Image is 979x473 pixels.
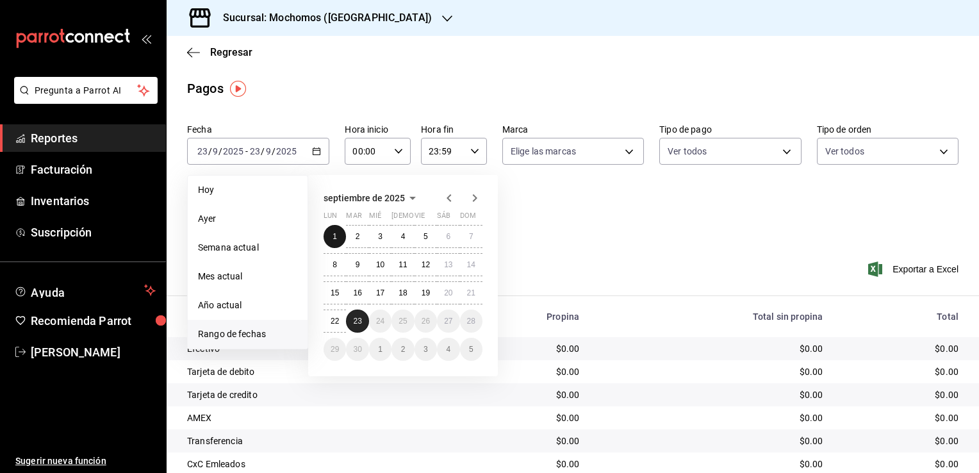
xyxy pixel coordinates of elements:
span: Ayuda [31,283,139,298]
abbr: martes [346,212,361,225]
abbr: 3 de septiembre de 2025 [378,232,383,241]
abbr: 13 de septiembre de 2025 [444,260,452,269]
button: 18 de septiembre de 2025 [391,281,414,304]
span: Elige las marcas [511,145,576,158]
span: / [208,146,212,156]
abbr: viernes [415,212,425,225]
button: 19 de septiembre de 2025 [415,281,437,304]
div: $0.00 [600,411,823,424]
div: $0.00 [843,388,958,401]
input: ---- [222,146,244,156]
abbr: 17 de septiembre de 2025 [376,288,384,297]
div: $0.00 [843,365,958,378]
span: Mes actual [198,270,297,283]
abbr: 18 de septiembre de 2025 [399,288,407,297]
abbr: lunes [324,212,337,225]
div: $0.00 [843,411,958,424]
span: / [272,146,276,156]
button: 4 de septiembre de 2025 [391,225,414,248]
abbr: 9 de septiembre de 2025 [356,260,360,269]
button: 7 de septiembre de 2025 [460,225,482,248]
label: Fecha [187,125,329,134]
input: -- [265,146,272,156]
button: 14 de septiembre de 2025 [460,253,482,276]
abbr: 25 de septiembre de 2025 [399,317,407,326]
label: Hora inicio [345,125,411,134]
abbr: 14 de septiembre de 2025 [467,260,475,269]
span: Sugerir nueva función [15,454,156,468]
abbr: 1 de septiembre de 2025 [333,232,337,241]
button: 1 de octubre de 2025 [369,338,391,361]
span: Ver todos [668,145,707,158]
h3: Sucursal: Mochomos ([GEOGRAPHIC_DATA]) [213,10,432,26]
div: $0.00 [600,458,823,470]
div: CxC Emleados [187,458,436,470]
span: Regresar [210,46,252,58]
span: Rango de fechas [198,328,297,341]
label: Tipo de pago [659,125,801,134]
span: Hoy [198,183,297,197]
abbr: 12 de septiembre de 2025 [422,260,430,269]
div: Total [843,311,958,322]
button: 22 de septiembre de 2025 [324,310,346,333]
abbr: 8 de septiembre de 2025 [333,260,337,269]
button: 23 de septiembre de 2025 [346,310,368,333]
label: Tipo de orden [817,125,958,134]
input: -- [212,146,218,156]
abbr: 7 de septiembre de 2025 [469,232,473,241]
label: Hora fin [421,125,487,134]
button: Pregunta a Parrot AI [14,77,158,104]
span: septiembre de 2025 [324,193,405,203]
button: Tooltip marker [230,81,246,97]
button: septiembre de 2025 [324,190,420,206]
div: $0.00 [600,342,823,355]
button: 9 de septiembre de 2025 [346,253,368,276]
button: 21 de septiembre de 2025 [460,281,482,304]
span: - [245,146,248,156]
span: Inventarios [31,192,156,210]
abbr: 5 de septiembre de 2025 [424,232,428,241]
button: 8 de septiembre de 2025 [324,253,346,276]
input: -- [249,146,261,156]
button: 16 de septiembre de 2025 [346,281,368,304]
abbr: 11 de septiembre de 2025 [399,260,407,269]
button: Regresar [187,46,252,58]
span: Ayer [198,212,297,226]
button: 3 de octubre de 2025 [415,338,437,361]
span: Año actual [198,299,297,312]
button: 27 de septiembre de 2025 [437,310,459,333]
button: Exportar a Excel [871,261,958,277]
div: $0.00 [843,435,958,447]
abbr: 29 de septiembre de 2025 [331,345,339,354]
button: 15 de septiembre de 2025 [324,281,346,304]
abbr: 28 de septiembre de 2025 [467,317,475,326]
button: 2 de octubre de 2025 [391,338,414,361]
span: Reportes [31,129,156,147]
div: Tarjeta de credito [187,388,436,401]
button: 24 de septiembre de 2025 [369,310,391,333]
abbr: 24 de septiembre de 2025 [376,317,384,326]
input: -- [197,146,208,156]
abbr: 22 de septiembre de 2025 [331,317,339,326]
button: 3 de septiembre de 2025 [369,225,391,248]
div: Pagos [187,79,224,98]
div: $0.00 [457,411,579,424]
input: ---- [276,146,297,156]
abbr: 30 de septiembre de 2025 [353,345,361,354]
abbr: 21 de septiembre de 2025 [467,288,475,297]
a: Pregunta a Parrot AI [9,93,158,106]
div: $0.00 [600,365,823,378]
abbr: 4 de septiembre de 2025 [401,232,406,241]
abbr: jueves [391,212,467,225]
div: $0.00 [457,458,579,470]
button: 5 de octubre de 2025 [460,338,482,361]
abbr: 15 de septiembre de 2025 [331,288,339,297]
div: $0.00 [457,388,579,401]
span: Ver todos [825,145,864,158]
abbr: 26 de septiembre de 2025 [422,317,430,326]
span: Recomienda Parrot [31,312,156,329]
button: 6 de septiembre de 2025 [437,225,459,248]
button: 13 de septiembre de 2025 [437,253,459,276]
span: Suscripción [31,224,156,241]
abbr: 10 de septiembre de 2025 [376,260,384,269]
